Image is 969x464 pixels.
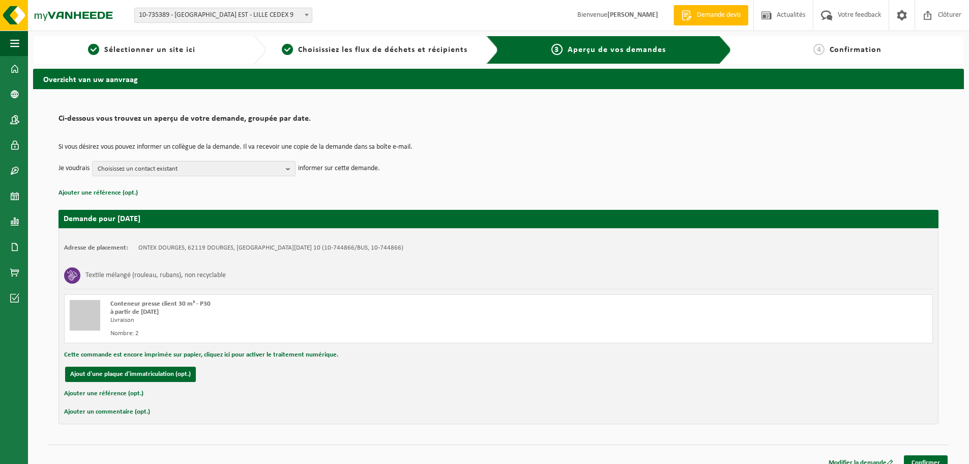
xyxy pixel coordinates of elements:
[58,186,138,200] button: Ajouter une référence (opt.)
[98,161,282,177] span: Choisissez un contact existant
[134,8,312,23] span: 10-735389 - SUEZ RV NORD EST - LILLE CEDEX 9
[58,161,90,176] p: Je voudrais
[135,8,312,22] span: 10-735389 - SUEZ RV NORD EST - LILLE CEDEX 9
[38,44,246,56] a: 1Sélectionner un site ici
[568,46,666,54] span: Aperçu de vos demandes
[104,46,195,54] span: Sélectionner un site ici
[110,309,159,315] strong: à partir de [DATE]
[64,244,128,251] strong: Adresse de placement:
[110,316,539,324] div: Livraison
[813,44,825,55] span: 4
[110,330,539,338] div: Nombre: 2
[271,44,479,56] a: 2Choisissiez les flux de déchets et récipients
[65,367,196,382] button: Ajout d'une plaque d'immatriculation (opt.)
[298,161,380,176] p: informer sur cette demande.
[33,69,964,89] h2: Overzicht van uw aanvraag
[85,267,226,284] h3: Textile mélangé (rouleau, rubans), non recyclable
[607,11,658,19] strong: [PERSON_NAME]
[58,115,938,128] h2: Ci-dessous vous trouvez un aperçu de votre demande, groupée par date.
[694,10,743,20] span: Demande devis
[64,405,150,419] button: Ajouter un commentaire (opt.)
[298,46,467,54] span: Choisissiez les flux de déchets et récipients
[88,44,99,55] span: 1
[58,144,938,151] p: Si vous désirez vous pouvez informer un collègue de la demande. Il va recevoir une copie de la de...
[282,44,293,55] span: 2
[830,46,882,54] span: Confirmation
[64,348,338,362] button: Cette commande est encore imprimée sur papier, cliquez ici pour activer le traitement numérique.
[673,5,748,25] a: Demande devis
[110,301,211,307] span: Conteneur presse client 30 m³ - P30
[64,215,140,223] strong: Demande pour [DATE]
[64,387,143,400] button: Ajouter une référence (opt.)
[138,244,403,252] td: ONTEX DOURGES, 62119 DOURGES, [GEOGRAPHIC_DATA][DATE] 10 (10-744866/BUS, 10-744866)
[551,44,563,55] span: 3
[92,161,296,176] button: Choisissez un contact existant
